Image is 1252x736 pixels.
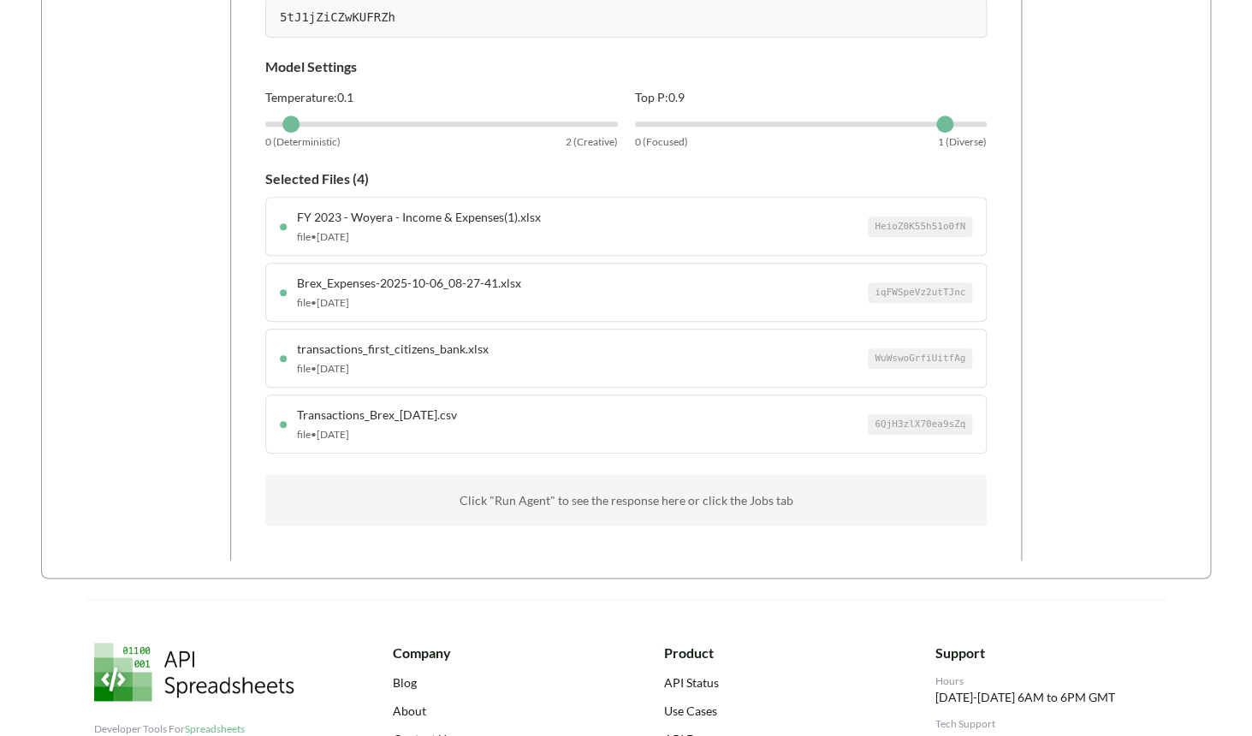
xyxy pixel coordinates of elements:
[868,348,972,370] div: WuWswoGrfiUitfAg
[265,134,341,150] span: 0 (Deterministic)
[297,406,868,424] div: Transactions_Brex_[DATE].csv
[635,134,688,150] span: 0 (Focused)
[635,88,988,106] label: Top P: 0.9
[94,643,294,701] img: API Spreadsheets Logo
[935,674,1158,689] div: Hours
[297,208,868,226] div: FY 2023 - Woyera - Income & Expenses(1).xlsx
[868,217,972,238] div: HeioZ0K55h51o0fN
[297,295,868,311] div: file • [DATE]
[664,674,887,691] a: API Status
[185,722,245,735] span: Spreadsheets
[664,702,887,720] a: Use Cases
[265,474,987,526] div: Click "Run Agent" to see the response here or click the Jobs tab
[566,134,618,150] span: 2 (Creative)
[393,674,616,691] a: Blog
[297,229,868,245] div: file • [DATE]
[94,722,245,735] span: Developer Tools For
[297,274,868,292] div: Brex_Expenses-2025-10-06_08-27-41.xlsx
[265,88,618,106] label: Temperature: 0.1
[393,643,616,663] div: Company
[664,643,887,663] div: Product
[393,702,616,720] a: About
[265,170,987,187] h4: Selected Files ( 4 )
[868,282,972,304] div: iqFWSpeVz2utTJnc
[868,414,972,436] div: 6QjH3zlX70ea9sZq
[297,361,868,377] div: file • [DATE]
[265,58,987,74] h4: Model Settings
[938,134,987,150] span: 1 (Diverse)
[297,427,868,442] div: file • [DATE]
[297,340,868,358] div: transactions_first_citizens_bank.xlsx
[935,643,1158,663] div: Support
[935,716,1158,732] div: Tech Support
[935,689,1158,706] p: [DATE]-[DATE] 6AM to 6PM GMT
